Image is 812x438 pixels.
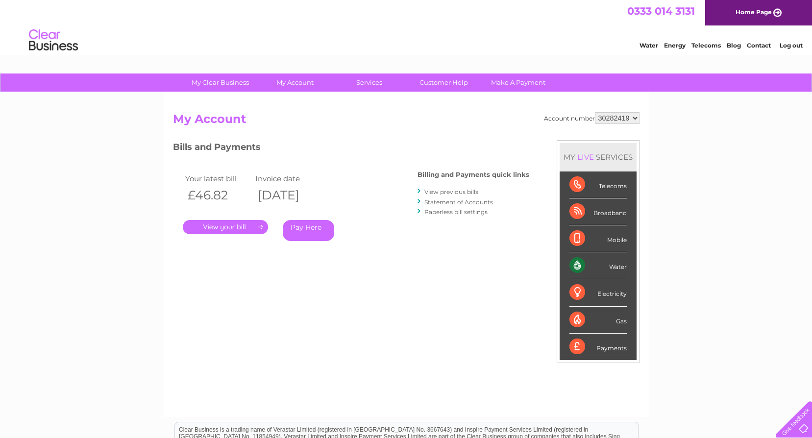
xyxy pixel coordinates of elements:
[180,73,261,92] a: My Clear Business
[175,5,638,48] div: Clear Business is a trading name of Verastar Limited (registered in [GEOGRAPHIC_DATA] No. 3667643...
[283,220,334,241] a: Pay Here
[569,279,627,306] div: Electricity
[640,42,658,49] a: Water
[569,198,627,225] div: Broadband
[173,140,529,157] h3: Bills and Payments
[183,172,253,185] td: Your latest bill
[183,220,268,234] a: .
[575,152,596,162] div: LIVE
[727,42,741,49] a: Blog
[329,73,410,92] a: Services
[569,171,627,198] div: Telecoms
[424,208,488,216] a: Paperless bill settings
[569,225,627,252] div: Mobile
[569,334,627,360] div: Payments
[747,42,771,49] a: Contact
[664,42,686,49] a: Energy
[403,73,484,92] a: Customer Help
[418,171,529,178] h4: Billing and Payments quick links
[691,42,721,49] a: Telecoms
[478,73,559,92] a: Make A Payment
[569,307,627,334] div: Gas
[627,5,695,17] a: 0333 014 3131
[424,188,478,195] a: View previous bills
[560,143,637,171] div: MY SERVICES
[424,198,493,206] a: Statement of Accounts
[569,252,627,279] div: Water
[183,185,253,205] th: £46.82
[253,185,323,205] th: [DATE]
[544,112,640,124] div: Account number
[253,172,323,185] td: Invoice date
[254,73,335,92] a: My Account
[28,25,78,55] img: logo.png
[173,112,640,131] h2: My Account
[780,42,803,49] a: Log out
